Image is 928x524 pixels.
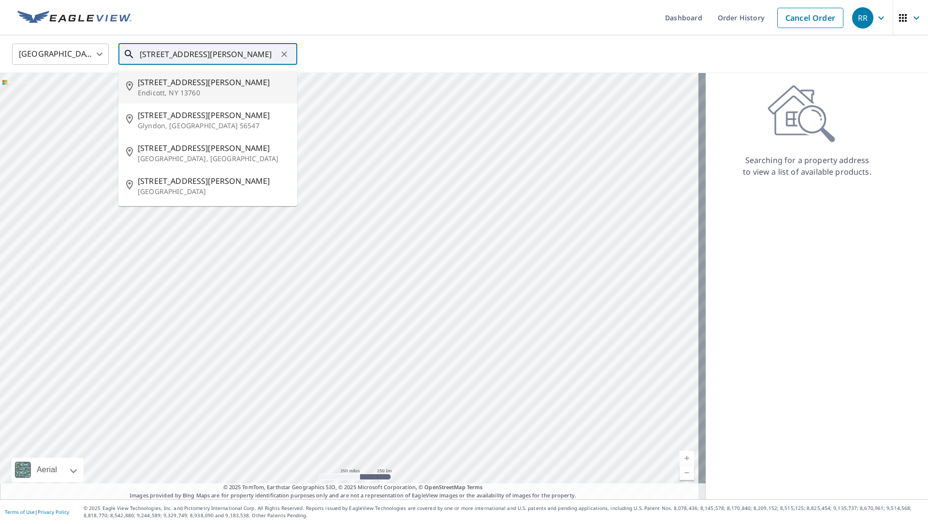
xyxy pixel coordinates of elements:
p: [GEOGRAPHIC_DATA] [138,187,290,196]
span: © 2025 TomTom, Earthstar Geographics SIO, © 2025 Microsoft Corporation, © [223,483,483,492]
span: [STREET_ADDRESS][PERSON_NAME] [138,142,290,154]
p: Glyndon, [GEOGRAPHIC_DATA] 56547 [138,121,290,131]
span: [STREET_ADDRESS][PERSON_NAME] [138,109,290,121]
p: Searching for a property address to view a list of available products. [742,154,872,178]
a: Terms of Use [5,509,35,515]
a: Current Level 5, Zoom Out [680,465,694,480]
a: Cancel Order [777,8,843,28]
a: Terms [467,483,483,491]
div: Aerial [12,458,84,482]
span: [STREET_ADDRESS][PERSON_NAME] [138,76,290,88]
div: RR [852,7,873,29]
p: © 2025 Eagle View Technologies, Inc. and Pictometry International Corp. All Rights Reserved. Repo... [84,505,923,519]
img: EV Logo [17,11,131,25]
div: Aerial [34,458,60,482]
a: Current Level 5, Zoom In [680,451,694,465]
a: OpenStreetMap [424,483,465,491]
input: Search by address or latitude-longitude [140,41,277,68]
a: Privacy Policy [38,509,69,515]
span: [STREET_ADDRESS][PERSON_NAME] [138,175,290,187]
p: | [5,509,69,515]
div: [GEOGRAPHIC_DATA] [12,41,109,68]
button: Clear [277,47,291,61]
p: Endicott, NY 13760 [138,88,290,98]
p: [GEOGRAPHIC_DATA], [GEOGRAPHIC_DATA] [138,154,290,164]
